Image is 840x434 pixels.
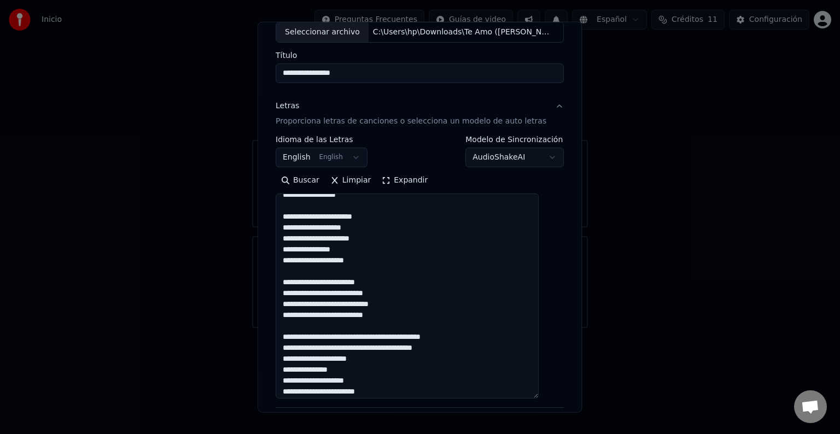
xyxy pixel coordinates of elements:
[276,136,564,407] div: LetrasProporciona letras de canciones o selecciona un modelo de auto letras
[276,22,369,42] div: Seleccionar archivo
[276,101,299,112] div: Letras
[466,136,564,143] label: Modelo de Sincronización
[276,51,564,59] label: Título
[276,136,367,143] label: Idioma de las Letras
[369,27,555,38] div: C:\Users\hp\Downloads\Te Amo ([PERSON_NAME]).mp3
[276,116,546,127] p: Proporciona letras de canciones o selecciona un modelo de auto letras
[276,92,564,136] button: LetrasProporciona letras de canciones o selecciona un modelo de auto letras
[325,172,376,189] button: Limpiar
[377,172,434,189] button: Expandir
[276,172,325,189] button: Buscar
